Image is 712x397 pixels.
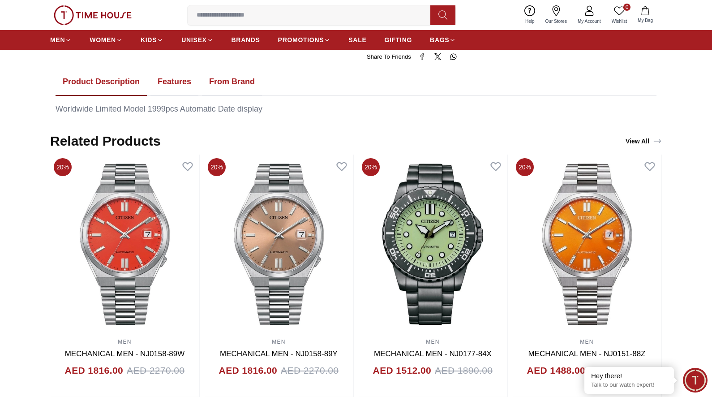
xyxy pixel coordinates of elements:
[272,339,285,345] a: MEN
[522,18,538,25] span: Help
[512,155,661,334] img: MECHANICAL MEN - NJ0151-88Z
[430,32,456,48] a: BAGS
[384,35,412,44] span: GIFTING
[435,363,493,378] span: AED 1890.00
[50,35,65,44] span: MEN
[90,35,116,44] span: WOMEN
[580,339,593,345] a: MEN
[232,32,260,48] a: BRANDS
[281,363,339,378] span: AED 2270.00
[278,35,324,44] span: PROMOTIONS
[65,350,185,358] a: MECHANICAL MEN - NJ0158-89W
[426,339,439,345] a: MEN
[181,32,213,48] a: UNISEX
[591,371,667,380] div: Hey there!
[202,68,262,96] button: From Brand
[56,103,656,115] p: Worldwide Limited Model 1999pcs Automatic Date display
[127,363,184,378] span: AED 2270.00
[90,32,123,48] a: WOMEN
[542,18,570,25] span: Our Stores
[624,135,664,147] a: View All
[606,4,632,26] a: 0Wishlist
[574,18,605,25] span: My Account
[373,363,431,378] h4: AED 1512.00
[219,363,277,378] h4: AED 1816.00
[430,35,449,44] span: BAGS
[141,35,157,44] span: KIDS
[56,68,147,96] button: Product Description
[608,18,631,25] span: Wishlist
[50,155,199,334] img: MECHANICAL MEN - NJ0158-89W
[520,4,540,26] a: Help
[626,137,662,146] div: View All
[516,158,534,176] span: 20%
[54,158,72,176] span: 20%
[348,35,366,44] span: SALE
[208,158,226,176] span: 20%
[528,350,646,358] a: MECHANICAL MEN - NJ0151-88Z
[220,350,338,358] a: MECHANICAL MEN - NJ0158-89Y
[358,155,507,334] img: MECHANICAL MEN - NJ0177-84X
[384,32,412,48] a: GIFTING
[591,381,667,389] p: Talk to our watch expert!
[362,158,380,176] span: 20%
[181,35,206,44] span: UNISEX
[527,363,585,378] h4: AED 1488.00
[278,32,331,48] a: PROMOTIONS
[54,5,132,25] img: ...
[50,133,161,149] h2: Related Products
[204,155,353,334] img: MECHANICAL MEN - NJ0158-89Y
[232,35,260,44] span: BRANDS
[367,52,411,61] span: Share To Friends
[589,363,647,378] span: AED 1860.00
[683,368,708,393] div: Chat Widget
[540,4,572,26] a: Our Stores
[65,363,123,378] h4: AED 1816.00
[50,32,72,48] a: MEN
[374,350,492,358] a: MECHANICAL MEN - NJ0177-84X
[634,17,656,24] span: My Bag
[632,4,658,26] button: My Bag
[348,32,366,48] a: SALE
[141,32,163,48] a: KIDS
[623,4,631,11] span: 0
[150,68,198,96] button: Features
[118,339,131,345] a: MEN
